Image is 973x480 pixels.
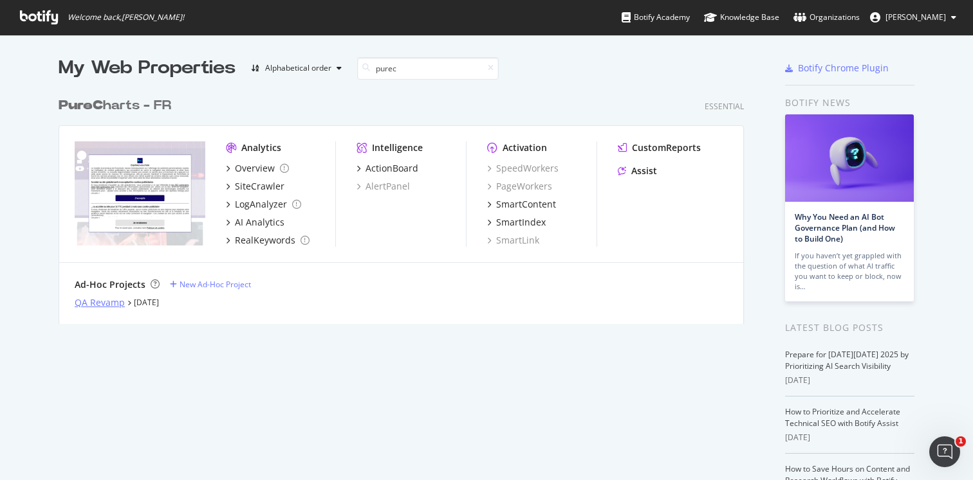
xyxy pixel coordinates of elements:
[235,234,295,247] div: RealKeywords
[785,114,914,202] img: Why You Need an AI Bot Governance Plan (and How to Build One)
[496,198,556,211] div: SmartContent
[366,162,418,175] div: ActionBoard
[241,141,281,154] div: Analytics
[705,101,744,112] div: Essential
[246,58,347,78] button: Alphabetical order
[503,141,547,154] div: Activation
[235,180,284,193] div: SiteCrawler
[785,62,889,75] a: Botify Chrome Plugin
[59,99,103,112] b: PureC
[632,141,701,154] div: CustomReports
[631,164,657,177] div: Assist
[265,64,331,72] div: Alphabetical order
[357,57,499,80] input: Search
[785,375,914,386] div: [DATE]
[75,141,205,245] img: www.chartsinfrance.net
[487,216,546,229] a: SmartIndex
[704,11,779,24] div: Knowledge Base
[795,211,895,244] a: Why You Need an AI Bot Governance Plan (and How to Build One)
[235,198,287,211] div: LogAnalyzer
[357,162,418,175] a: ActionBoard
[795,251,904,292] div: If you haven’t yet grappled with the question of what AI traffic you want to keep or block, now is…
[75,296,125,309] a: QA Revamp
[226,216,284,229] a: AI Analytics
[226,234,310,247] a: RealKeywords
[235,216,284,229] div: AI Analytics
[75,278,145,291] div: Ad-Hoc Projects
[956,436,966,447] span: 1
[618,164,657,177] a: Assist
[793,11,860,24] div: Organizations
[785,321,914,335] div: Latest Blog Posts
[226,162,289,175] a: Overview
[134,297,159,308] a: [DATE]
[59,81,754,324] div: grid
[180,279,251,290] div: New Ad-Hoc Project
[226,180,284,193] a: SiteCrawler
[235,162,275,175] div: Overview
[487,234,539,247] a: SmartLink
[59,55,236,81] div: My Web Properties
[170,279,251,290] a: New Ad-Hoc Project
[618,141,701,154] a: CustomReports
[785,96,914,110] div: Botify news
[487,198,556,211] a: SmartContent
[357,180,410,193] a: AlertPanel
[496,216,546,229] div: SmartIndex
[487,180,552,193] a: PageWorkers
[785,406,900,429] a: How to Prioritize and Accelerate Technical SEO with Botify Assist
[785,432,914,443] div: [DATE]
[860,7,967,28] button: [PERSON_NAME]
[798,62,889,75] div: Botify Chrome Plugin
[226,198,301,211] a: LogAnalyzer
[59,96,171,115] div: harts - FR
[59,96,176,115] a: PureCharts - FR
[372,141,423,154] div: Intelligence
[785,349,909,371] a: Prepare for [DATE][DATE] 2025 by Prioritizing AI Search Visibility
[68,12,184,22] span: Welcome back, [PERSON_NAME] !
[487,162,559,175] a: SpeedWorkers
[885,12,946,22] span: Alexandre CRUZ
[929,436,960,467] iframe: Intercom live chat
[622,11,690,24] div: Botify Academy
